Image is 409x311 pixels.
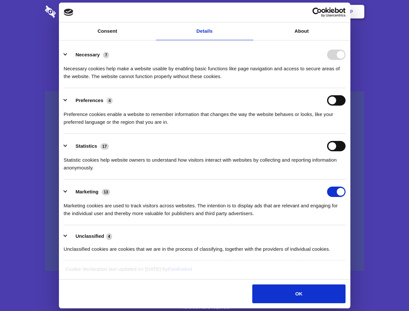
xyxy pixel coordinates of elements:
a: Contact [263,2,292,22]
div: Preference cookies enable a website to remember information that changes the way the website beha... [64,106,346,126]
h4: Auto-redaction of sensitive data, encrypted data sharing and self-destructing private chats. Shar... [45,59,364,80]
div: Statistic cookies help website owners to understand how visitors interact with websites by collec... [64,151,346,172]
div: Necessary cookies help make a website usable by enabling basic functions like page navigation and... [64,60,346,80]
label: Marketing [75,189,98,194]
h1: Eliminate Slack Data Loss. [45,29,364,52]
div: Marketing cookies are used to track visitors across websites. The intention is to display ads tha... [64,197,346,217]
span: 17 [100,143,109,150]
span: 13 [102,189,110,195]
label: Preferences [75,98,103,103]
button: Preferences (4) [64,95,117,106]
a: Details [156,22,253,40]
label: Necessary [75,52,100,57]
div: Unclassified cookies are cookies that we are in the process of classifying, together with the pro... [64,240,346,253]
span: 7 [103,52,109,58]
a: About [253,22,350,40]
iframe: Drift Widget Chat Controller [377,279,401,303]
button: OK [252,284,345,303]
div: Cookie declaration last updated on [DATE] by [61,265,348,278]
button: Unclassified (4) [64,232,116,240]
button: Necessary (7) [64,50,113,60]
a: Pricing [190,2,218,22]
a: Consent [59,22,156,40]
img: logo [64,9,74,16]
span: 4 [107,98,113,104]
a: Login [294,2,322,22]
span: 4 [106,233,112,240]
button: Statistics (17) [64,141,113,151]
label: Statistics [75,143,97,149]
img: logo-wordmark-white-trans-d4663122ce5f474addd5e946df7df03e33cb6a1c49d2221995e7729f52c070b2.svg [45,6,100,18]
a: Cookiebot [168,266,192,272]
button: Marketing (13) [64,187,114,197]
a: Wistia video thumbnail [45,91,364,271]
a: Usercentrics Cookiebot - opens in a new window [289,7,346,17]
